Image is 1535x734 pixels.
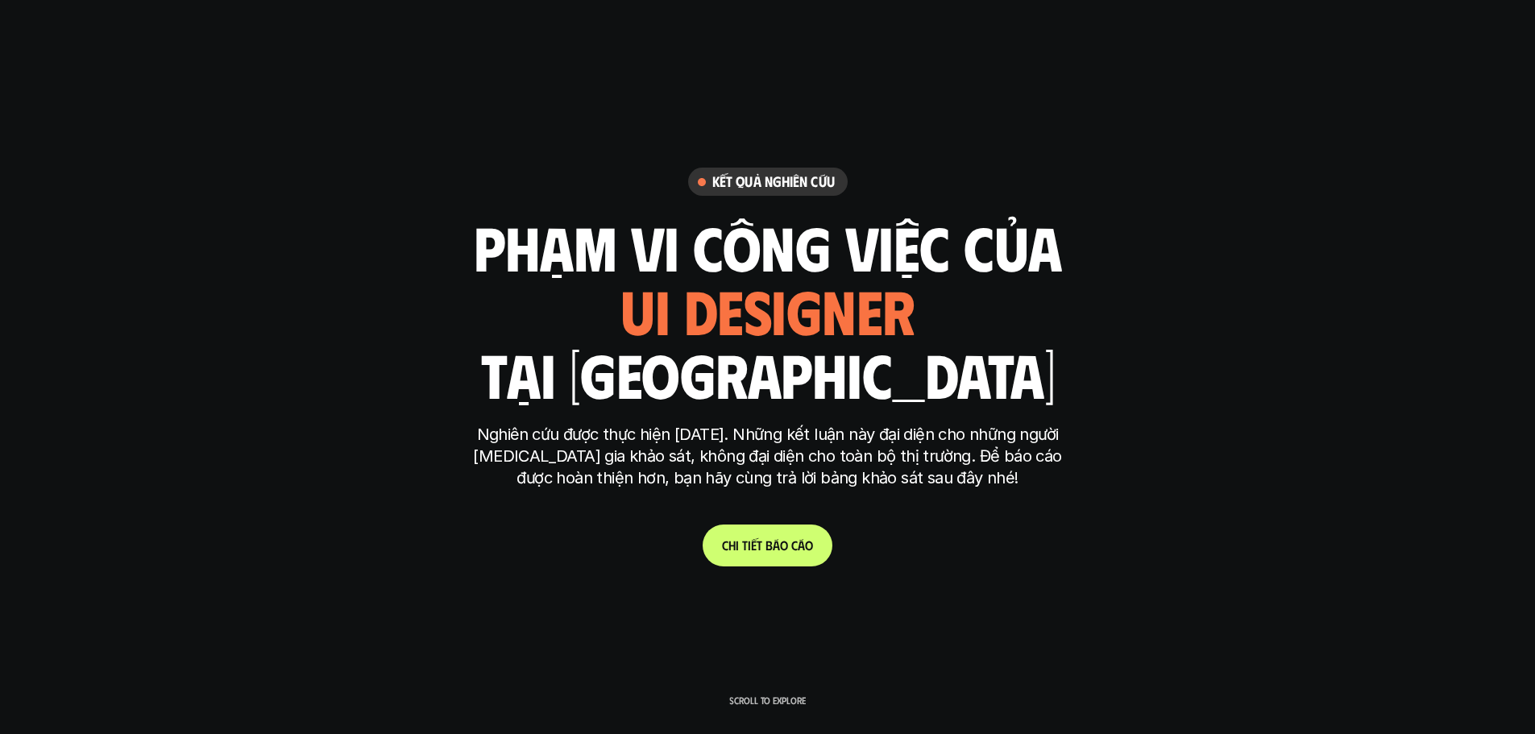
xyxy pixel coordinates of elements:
span: o [805,537,813,553]
a: Chitiếtbáocáo [703,525,832,566]
span: i [736,537,739,553]
span: á [773,537,780,553]
span: C [722,537,728,553]
h1: tại [GEOGRAPHIC_DATA] [480,340,1055,408]
span: o [780,537,788,553]
span: c [791,537,798,553]
span: i [748,537,751,553]
span: t [757,537,762,553]
span: b [765,537,773,553]
p: Nghiên cứu được thực hiện [DATE]. Những kết luận này đại diện cho những người [MEDICAL_DATA] gia ... [466,424,1070,489]
h6: Kết quả nghiên cứu [712,172,835,191]
span: t [742,537,748,553]
p: Scroll to explore [729,695,806,706]
span: ế [751,537,757,553]
span: h [728,537,736,553]
span: á [798,537,805,553]
h1: phạm vi công việc của [474,213,1062,280]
